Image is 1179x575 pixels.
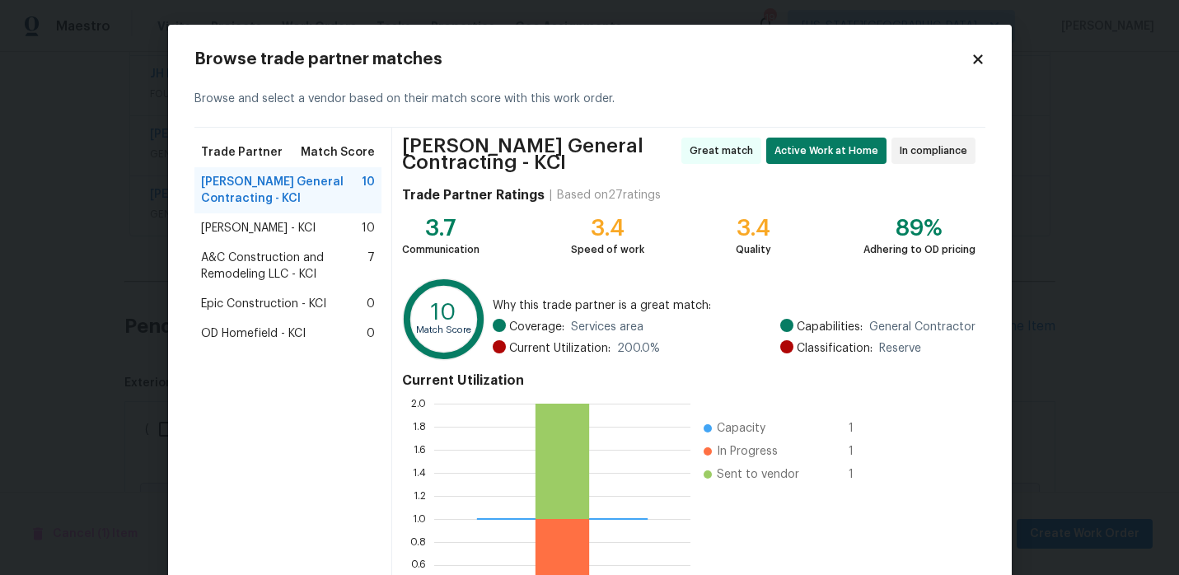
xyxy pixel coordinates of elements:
[557,187,661,203] div: Based on 27 ratings
[509,340,611,357] span: Current Utilization:
[194,51,971,68] h2: Browse trade partner matches
[402,241,480,258] div: Communication
[201,174,363,207] span: [PERSON_NAME] General Contracting - KCI
[411,560,426,570] text: 0.6
[863,241,975,258] div: Adhering to OD pricing
[432,301,457,324] text: 10
[413,422,426,432] text: 1.8
[362,174,375,207] span: 10
[617,340,660,357] span: 200.0 %
[869,319,975,335] span: General Contractor
[849,466,875,483] span: 1
[411,399,426,409] text: 2.0
[402,372,975,389] h4: Current Utilization
[571,220,644,236] div: 3.4
[774,143,885,159] span: Active Work at Home
[849,443,875,460] span: 1
[362,220,375,236] span: 10
[849,420,875,437] span: 1
[194,71,985,128] div: Browse and select a vendor based on their match score with this work order.
[201,220,316,236] span: [PERSON_NAME] - KCI
[201,250,368,283] span: A&C Construction and Remodeling LLC - KCI
[717,420,765,437] span: Capacity
[690,143,760,159] span: Great match
[402,187,545,203] h4: Trade Partner Ratings
[900,143,974,159] span: In compliance
[417,325,472,334] text: Match Score
[402,138,676,171] span: [PERSON_NAME] General Contracting - KCI
[571,319,643,335] span: Services area
[410,537,426,547] text: 0.8
[367,296,375,312] span: 0
[493,297,975,314] span: Why this trade partner is a great match:
[414,491,426,501] text: 1.2
[545,187,557,203] div: |
[201,144,283,161] span: Trade Partner
[797,319,863,335] span: Capabilities:
[413,514,426,524] text: 1.0
[717,466,799,483] span: Sent to vendor
[879,340,921,357] span: Reserve
[201,296,326,312] span: Epic Construction - KCI
[736,220,771,236] div: 3.4
[367,325,375,342] span: 0
[571,241,644,258] div: Speed of work
[413,468,426,478] text: 1.4
[717,443,778,460] span: In Progress
[402,220,480,236] div: 3.7
[863,220,975,236] div: 89%
[509,319,564,335] span: Coverage:
[367,250,375,283] span: 7
[736,241,771,258] div: Quality
[201,325,306,342] span: OD Homefield - KCI
[797,340,873,357] span: Classification:
[414,445,426,455] text: 1.6
[301,144,375,161] span: Match Score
